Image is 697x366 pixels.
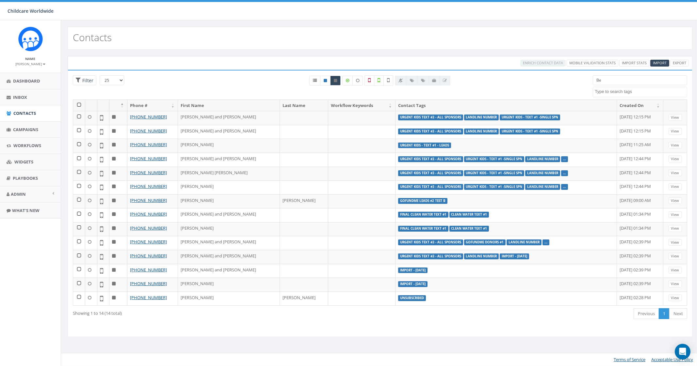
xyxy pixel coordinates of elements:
[617,153,663,167] td: [DATE] 12:44 PM
[178,111,280,125] td: [PERSON_NAME] and [PERSON_NAME]
[324,79,327,83] i: This phone number is subscribed and will receive texts.
[130,281,167,286] a: [PHONE_NUMBER]
[544,240,547,244] a: ...
[617,139,663,153] td: [DATE] 11:25 AM
[617,111,663,125] td: [DATE] 12:15 PM
[178,139,280,153] td: [PERSON_NAME]
[617,222,663,236] td: [DATE] 01:34 PM
[13,110,36,116] span: Contacts
[617,292,663,306] td: [DATE] 02:28 PM
[669,281,682,287] a: View
[617,208,663,222] td: [DATE] 01:34 PM
[365,75,374,86] label: Not a Mobile
[398,267,428,273] label: Import - [DATE]
[593,75,687,85] input: Type to search
[500,114,560,120] label: Urgent Kids - Text #1 -Single Spn
[617,180,663,194] td: [DATE] 12:44 PM
[449,226,489,232] label: Clean Water Text #1
[178,278,280,292] td: [PERSON_NAME]
[567,60,618,67] a: Mobile Validation Stats
[617,250,663,264] td: [DATE] 02:39 PM
[11,191,26,197] span: Admin
[396,100,617,111] th: Contact Tags
[16,62,45,66] small: [PERSON_NAME]
[280,292,328,306] td: [PERSON_NAME]
[130,183,167,189] a: [PHONE_NUMBER]
[670,60,689,67] a: Export
[12,207,40,213] span: What's New
[280,100,328,111] th: Last Name
[617,264,663,278] td: [DATE] 02:39 PM
[328,100,396,111] th: Workflow Keywords: activate to sort column ascending
[130,128,167,134] a: [PHONE_NUMBER]
[464,239,506,245] label: GoFundMe Donors #1
[675,344,690,359] div: Open Intercom Messenger
[500,129,560,134] label: Urgent Kids - Text #1 -Single Spn
[14,159,33,165] span: Widgets
[16,61,45,67] a: [PERSON_NAME]
[669,183,682,190] a: View
[617,194,663,208] td: [DATE] 09:00 AM
[383,75,393,86] label: Not Validated
[398,143,451,148] label: Urgent Kids - Text #1 - Leads
[651,357,693,362] a: Acceptable Use Policy
[130,197,167,203] a: [PHONE_NUMBER]
[398,184,463,190] label: Urgent Kids Text #3 - All Sponsors
[653,60,667,65] span: Import
[525,156,560,162] label: landline number
[130,142,167,147] a: [PHONE_NUMBER]
[178,125,280,139] td: [PERSON_NAME] and [PERSON_NAME]
[73,75,96,85] span: Advance Filter
[669,225,682,232] a: View
[669,114,682,121] a: View
[525,170,560,176] label: landline number
[342,76,353,85] label: Data Enriched
[320,76,331,85] a: Active
[178,264,280,278] td: [PERSON_NAME] and [PERSON_NAME]
[634,308,659,319] a: Previous
[464,129,499,134] label: landline number
[178,250,280,264] td: [PERSON_NAME] and [PERSON_NAME]
[13,127,38,132] span: Campaigns
[130,156,167,161] a: [PHONE_NUMBER]
[619,60,649,67] a: Import Stats
[127,100,178,111] th: Phone #: activate to sort column ascending
[73,32,112,43] h2: Contacts
[464,184,525,190] label: Urgent Kids - Text #1 -Single Spn
[669,170,682,176] a: View
[464,114,499,120] label: landline number
[13,143,41,148] span: Workflows
[374,75,384,86] label: Validated
[617,125,663,139] td: [DATE] 12:15 PM
[669,253,682,260] a: View
[178,222,280,236] td: [PERSON_NAME]
[130,253,167,259] a: [PHONE_NUMBER]
[669,211,682,218] a: View
[352,76,363,85] label: Data not Enriched
[398,129,463,134] label: Urgent Kids Text #3 - All Sponsors
[563,171,566,175] a: ...
[398,212,448,218] label: Final Clean Water Text #1
[669,197,682,204] a: View
[81,77,93,84] span: Filter
[178,100,280,111] th: First Name
[178,167,280,181] td: [PERSON_NAME] [PERSON_NAME]
[595,89,687,95] textarea: Search
[130,211,167,217] a: [PHONE_NUMBER]
[8,8,54,14] span: Childcare Worldwide
[398,156,463,162] label: Urgent Kids Text #3 - All Sponsors
[669,239,682,246] a: View
[525,184,560,190] label: landline number
[18,27,43,51] img: Rally_Corp_Icon.png
[398,281,428,287] label: Import - [DATE]
[449,212,489,218] label: Clean Water Text #1
[669,128,682,135] a: View
[130,295,167,300] a: [PHONE_NUMBER]
[334,79,337,83] i: This phone number is unsubscribed and has opted-out of all texts.
[659,308,670,319] a: 1
[13,94,27,100] span: Inbox
[398,226,448,232] label: Final Clean Water Text #1
[178,153,280,167] td: [PERSON_NAME] and [PERSON_NAME]
[617,100,663,111] th: Created On: activate to sort column ascending
[398,253,463,259] label: Urgent Kids Text #3 - All Sponsors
